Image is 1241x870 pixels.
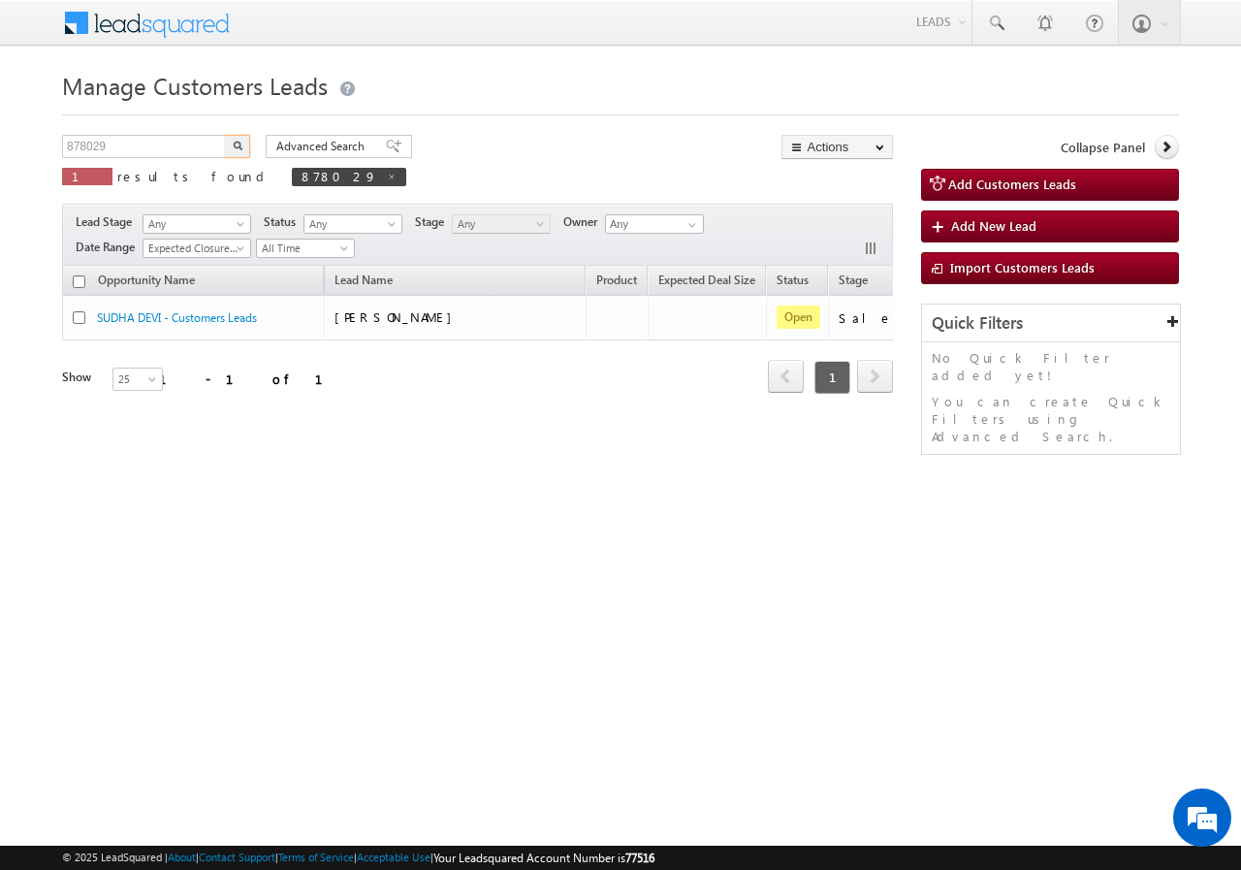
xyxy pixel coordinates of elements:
[357,851,430,863] a: Acceptable Use
[117,168,271,184] span: results found
[304,215,397,233] span: Any
[113,371,165,388] span: 25
[453,215,545,233] span: Any
[777,306,820,329] span: Open
[278,851,354,863] a: Terms of Service
[829,270,877,295] a: Stage
[922,305,1180,342] div: Quick Filters
[62,369,97,386] div: Show
[72,168,103,184] span: 1
[159,368,346,390] div: 1 - 1 of 1
[88,270,205,295] a: Opportunity Name
[143,214,251,234] a: Any
[97,310,257,325] a: SUDHA DEVI - Customers Leads
[839,309,974,327] div: Sale Marked
[302,168,377,184] span: 878029
[857,362,893,393] a: next
[76,239,143,256] span: Date Range
[948,176,1076,192] span: Add Customers Leads
[257,240,349,257] span: All Time
[303,214,402,234] a: Any
[625,851,654,865] span: 77516
[649,270,765,295] a: Expected Deal Size
[264,213,303,231] span: Status
[143,240,244,257] span: Expected Closure Date
[951,217,1036,234] span: Add New Lead
[658,273,755,287] span: Expected Deal Size
[767,270,818,295] a: Status
[256,239,355,258] a: All Time
[768,360,804,393] span: prev
[950,259,1095,275] span: Import Customers Leads
[98,273,195,287] span: Opportunity Name
[932,393,1170,445] p: You can create Quick Filters using Advanced Search.
[452,214,551,234] a: Any
[839,273,868,287] span: Stage
[233,141,242,150] img: Search
[563,213,605,231] span: Owner
[678,215,702,235] a: Show All Items
[76,213,140,231] span: Lead Stage
[73,275,85,288] input: Check all records
[325,270,402,295] span: Lead Name
[334,308,461,325] span: [PERSON_NAME]
[814,361,850,394] span: 1
[596,273,637,287] span: Product
[276,138,370,155] span: Advanced Search
[143,239,251,258] a: Expected Closure Date
[168,851,196,863] a: About
[857,360,893,393] span: next
[62,849,654,867] span: © 2025 LeadSquared | | | | |
[1061,139,1145,156] span: Collapse Panel
[62,70,328,101] span: Manage Customers Leads
[415,213,452,231] span: Stage
[768,362,804,393] a: prev
[433,851,654,865] span: Your Leadsquared Account Number is
[143,215,244,233] span: Any
[605,214,704,234] input: Type to Search
[199,851,275,863] a: Contact Support
[112,368,163,391] a: 25
[781,135,893,159] button: Actions
[932,349,1170,384] p: No Quick Filter added yet!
